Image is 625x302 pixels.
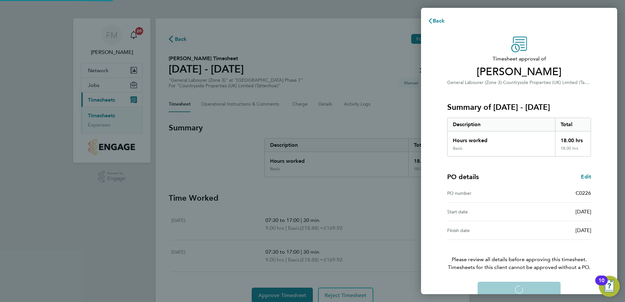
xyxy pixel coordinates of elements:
p: Please review all details before approving this timesheet. [439,240,599,271]
div: [DATE] [519,226,591,234]
div: Hours worked [448,131,555,146]
div: PO number [447,189,519,197]
h3: Summary of [DATE] - [DATE] [447,102,591,112]
button: Back [421,14,451,27]
div: Start date [447,208,519,216]
div: 10 [599,280,604,289]
a: Edit [581,173,591,181]
span: General Labourer (Zone 3) [447,80,502,85]
span: Countryside Properties (UK) Limited (Tattenhoe) [503,79,602,85]
button: Open Resource Center, 10 new notifications [599,276,620,297]
span: Timesheet approval of [447,55,591,63]
div: 18.00 hrs [555,131,591,146]
h4: PO details [447,172,479,181]
span: Timesheets for this client cannot be approved without a PO. [439,263,599,271]
span: C0226 [576,190,591,196]
span: [PERSON_NAME] [447,65,591,78]
div: Total [555,118,591,131]
div: Finish date [447,226,519,234]
div: 18.00 hrs [555,146,591,156]
span: Edit [581,174,591,180]
div: Description [448,118,555,131]
span: Back [433,18,445,24]
div: Basic [453,146,463,151]
span: · [502,80,503,85]
div: Summary of 18 - 24 Aug 2025 [447,118,591,157]
div: [DATE] [519,208,591,216]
